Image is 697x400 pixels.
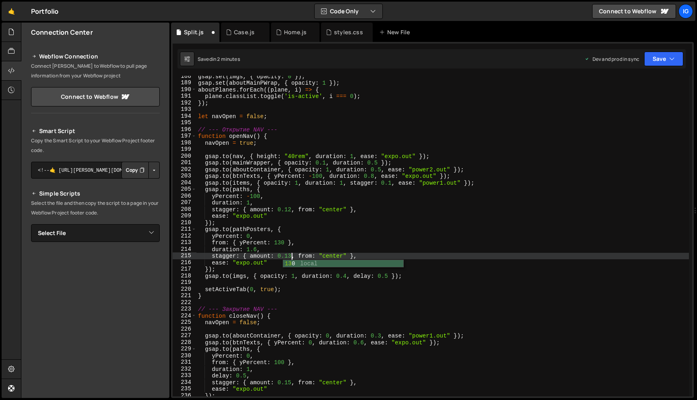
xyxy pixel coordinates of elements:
div: 221 [173,292,196,299]
div: 236 [173,392,196,399]
div: 205 [173,186,196,193]
div: 188 [173,73,196,80]
div: 211 [173,226,196,233]
p: Connect [PERSON_NAME] to Webflow to pull page information from your Webflow project [31,61,160,81]
iframe: YouTube video player [31,255,161,328]
div: Button group with nested dropdown [121,162,160,179]
div: 207 [173,199,196,206]
div: 190 [173,86,196,93]
div: 196 [173,126,196,133]
div: 220 [173,286,196,293]
div: Split.js [184,28,204,36]
div: 217 [173,266,196,273]
div: Dev and prod in sync [584,56,639,62]
a: Ig [678,4,693,19]
div: 218 [173,273,196,279]
textarea: <!--🤙 [URL][PERSON_NAME][DOMAIN_NAME]> <script>document.addEventListener("DOMContentLoaded", func... [31,162,160,179]
div: 231 [173,359,196,366]
div: 222 [173,299,196,306]
div: Saved [198,56,240,62]
div: 228 [173,339,196,346]
div: 210 [173,219,196,226]
div: 234 [173,379,196,386]
div: 208 [173,206,196,213]
h2: Smart Script [31,126,160,136]
div: Case.js [234,28,255,36]
div: 219 [173,279,196,286]
div: Portfolio [31,6,58,16]
a: Connect to Webflow [31,87,160,106]
div: 192 [173,100,196,106]
div: 230 [173,352,196,359]
div: 201 [173,159,196,166]
button: Code Only [315,4,382,19]
div: 198 [173,140,196,146]
div: 206 [173,193,196,200]
div: 194 [173,113,196,120]
div: 200 [173,153,196,160]
div: 197 [173,133,196,140]
div: 191 [173,93,196,100]
button: Save [644,52,683,66]
div: 215 [173,252,196,259]
div: 225 [173,319,196,326]
div: New File [379,28,413,36]
div: 224 [173,312,196,319]
div: Home.js [284,28,307,36]
a: 🤙 [2,2,21,21]
div: 213 [173,239,196,246]
div: 209 [173,212,196,219]
div: 202 [173,166,196,173]
div: 232 [173,366,196,373]
div: 235 [173,385,196,392]
div: 199 [173,146,196,153]
p: Copy the Smart Script to your Webflow Project footer code. [31,136,160,155]
div: 204 [173,179,196,186]
div: 226 [173,326,196,333]
div: styles.css [334,28,363,36]
div: 203 [173,173,196,179]
a: Connect to Webflow [592,4,676,19]
div: 214 [173,246,196,253]
div: 229 [173,346,196,352]
h2: Connection Center [31,28,93,37]
div: 189 [173,79,196,86]
div: 227 [173,332,196,339]
h2: Webflow Connection [31,52,160,61]
div: 216 [173,259,196,266]
h2: Simple Scripts [31,189,160,198]
div: in 2 minutes [212,56,240,62]
div: 223 [173,306,196,312]
button: Copy [121,162,149,179]
div: 212 [173,233,196,240]
div: 193 [173,106,196,113]
p: Select the file and then copy the script to a page in your Webflow Project footer code. [31,198,160,218]
div: 233 [173,372,196,379]
div: 195 [173,119,196,126]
